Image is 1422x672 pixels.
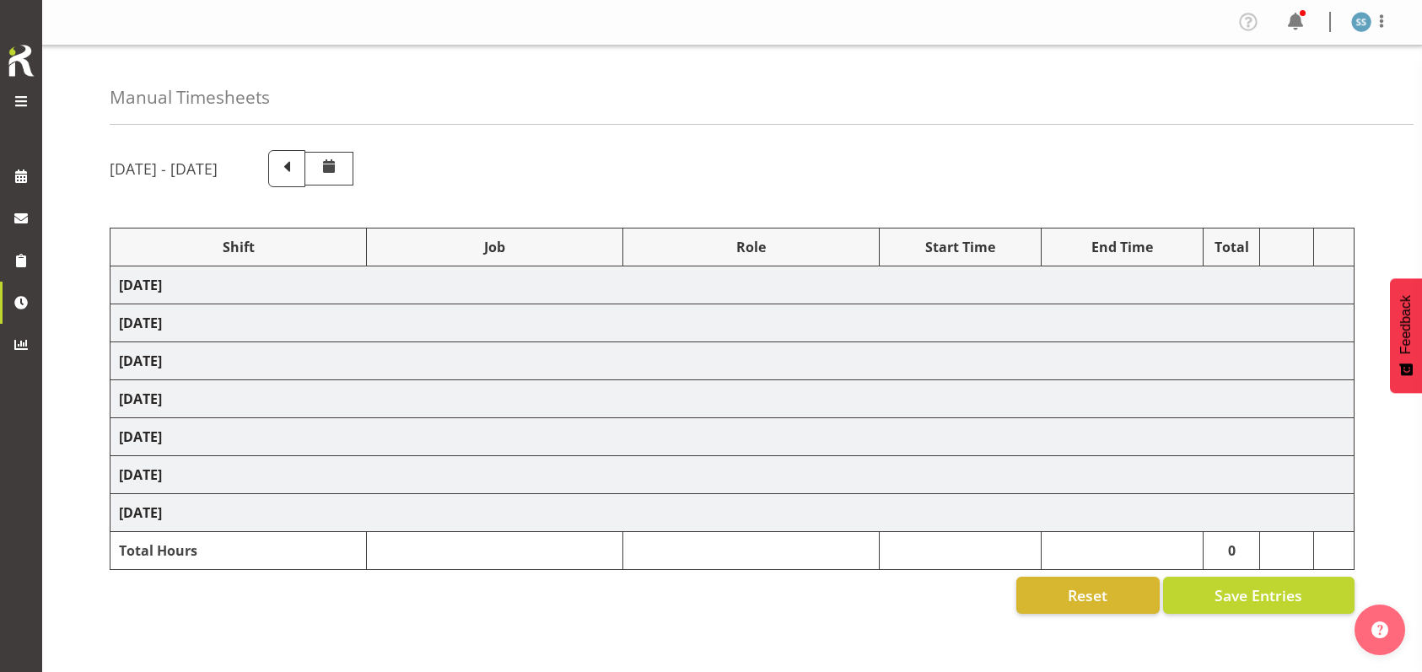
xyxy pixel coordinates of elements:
[110,88,270,107] h4: Manual Timesheets
[110,532,367,570] td: Total Hours
[1204,532,1260,570] td: 0
[1016,577,1160,614] button: Reset
[888,237,1032,257] div: Start Time
[4,42,38,79] img: Rosterit icon logo
[1212,237,1251,257] div: Total
[1398,295,1414,354] span: Feedback
[110,456,1355,494] td: [DATE]
[110,266,1355,304] td: [DATE]
[119,237,358,257] div: Shift
[110,418,1355,456] td: [DATE]
[110,494,1355,532] td: [DATE]
[110,342,1355,380] td: [DATE]
[1371,621,1388,638] img: help-xxl-2.png
[632,237,870,257] div: Role
[375,237,614,257] div: Job
[1050,237,1194,257] div: End Time
[1390,278,1422,393] button: Feedback - Show survey
[1163,577,1355,614] button: Save Entries
[1215,584,1302,606] span: Save Entries
[110,380,1355,418] td: [DATE]
[1068,584,1107,606] span: Reset
[110,159,218,178] h5: [DATE] - [DATE]
[1351,12,1371,32] img: shane-shaw-williams1936.jpg
[110,304,1355,342] td: [DATE]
